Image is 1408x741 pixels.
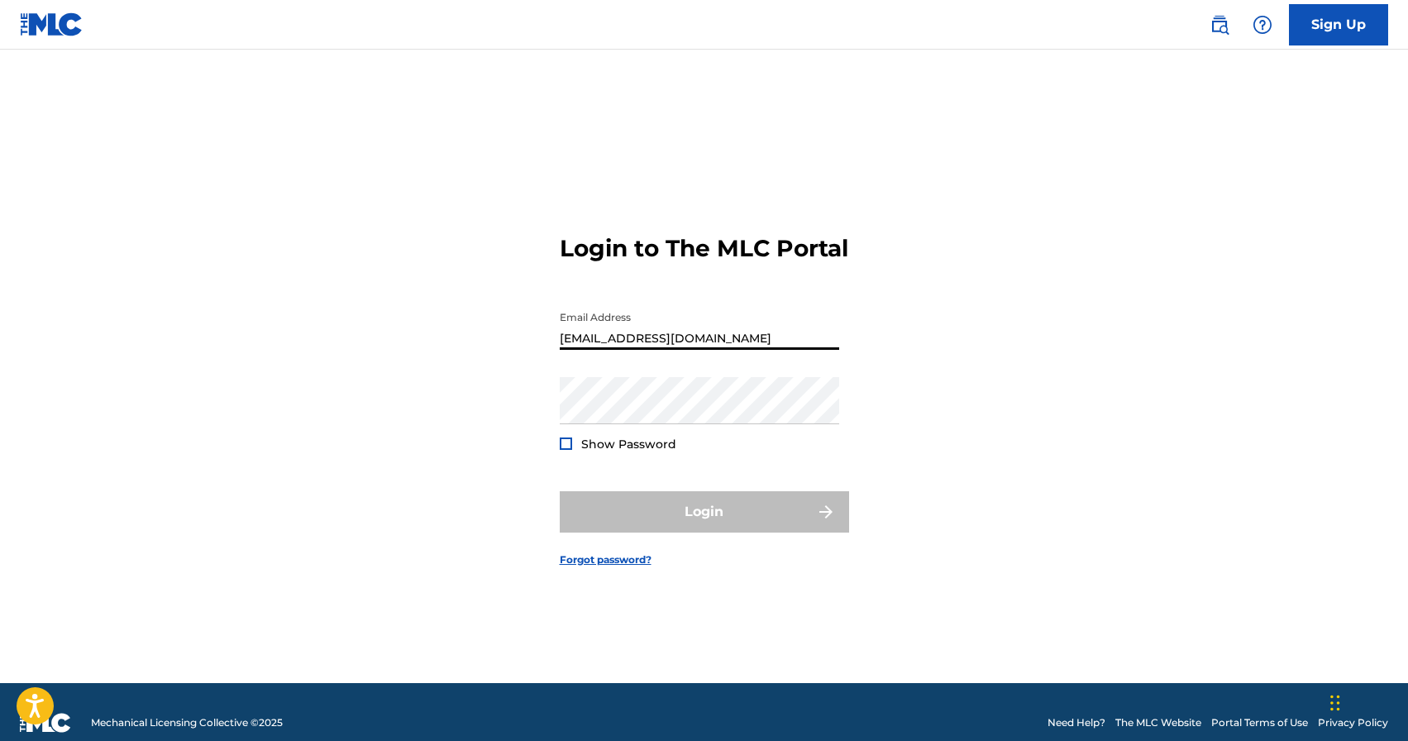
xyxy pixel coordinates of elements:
[1325,662,1408,741] iframe: Chat Widget
[1115,715,1201,730] a: The MLC Website
[20,12,84,36] img: MLC Logo
[20,713,71,733] img: logo
[1289,4,1388,45] a: Sign Up
[1211,715,1308,730] a: Portal Terms of Use
[1210,15,1229,35] img: search
[1253,15,1272,35] img: help
[1048,715,1105,730] a: Need Help?
[1246,8,1279,41] div: Help
[581,437,676,452] span: Show Password
[91,715,283,730] span: Mechanical Licensing Collective © 2025
[1203,8,1236,41] a: Public Search
[1318,715,1388,730] a: Privacy Policy
[560,552,651,567] a: Forgot password?
[1330,678,1340,728] div: Drag
[560,234,848,263] h3: Login to The MLC Portal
